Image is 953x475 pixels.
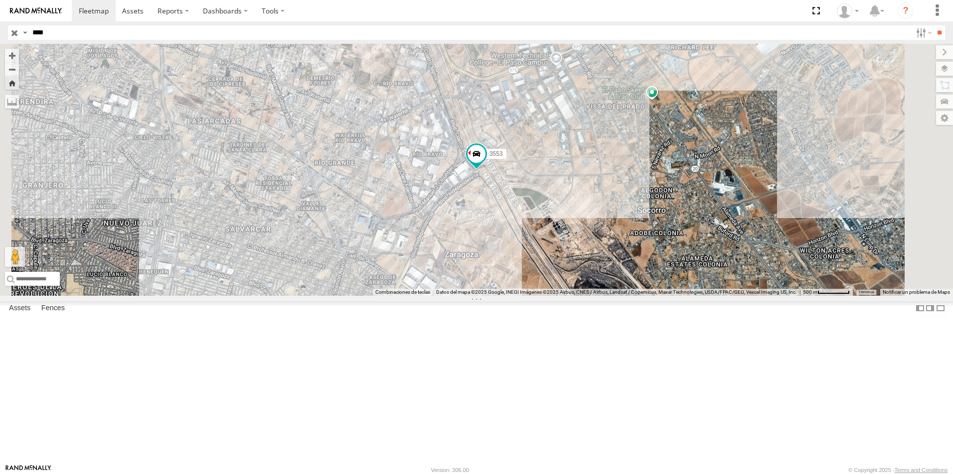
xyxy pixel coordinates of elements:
a: Visit our Website [5,465,51,475]
span: 500 m [803,289,817,295]
label: Dock Summary Table to the Left [915,301,925,316]
label: Search Query [21,25,29,40]
button: Zoom in [5,49,19,62]
div: Zulma Brisa Rios [833,3,862,18]
a: Términos (se abre en una nueva pestaña) [858,290,874,294]
label: Dock Summary Table to the Right [925,301,935,316]
a: Terms and Conditions [895,467,948,473]
div: © Copyright 2025 - [848,467,948,473]
span: 3553 [489,150,503,157]
i: ? [898,3,914,19]
button: Zoom out [5,62,19,76]
label: Hide Summary Table [936,301,946,316]
label: Search Filter Options [912,25,934,40]
span: Datos del mapa ©2025 Google, INEGI Imágenes ©2025 Airbus, CNES / Airbus, Landsat / Copernicus, Ma... [436,289,797,295]
label: Fences [36,301,70,315]
label: Map Settings [936,111,953,125]
button: Zoom Home [5,76,19,90]
button: Escala del mapa: 500 m por 61 píxeles [800,289,853,296]
button: Combinaciones de teclas [375,289,430,296]
label: Measure [5,95,19,109]
img: rand-logo.svg [10,7,62,14]
a: Notificar un problema de Maps [883,289,950,295]
label: Assets [4,301,35,315]
button: Arrastra al hombrecito al mapa para abrir Street View [5,247,25,267]
div: Version: 306.00 [431,467,469,473]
